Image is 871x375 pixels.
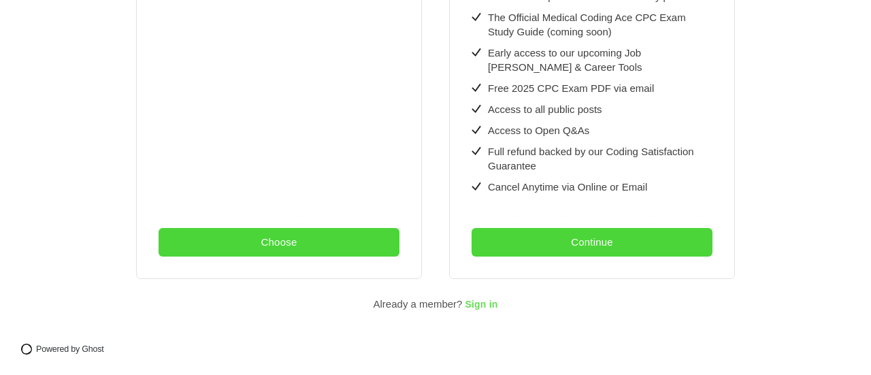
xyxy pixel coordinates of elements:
div: Early access to our upcoming Job [PERSON_NAME] & Career Tools [488,46,712,74]
div: Full refund backed by our Coding Satisfaction Guarantee [488,144,712,173]
div: The Official Medical Coding Ace CPC Exam Study Guide (coming soon) [488,10,712,39]
button: Continue [472,228,712,257]
div: Already a member? [374,295,463,313]
div: Cancel Anytime via Online or Email [488,180,647,194]
a: Powered by Ghost [16,340,116,359]
button: Choose [159,228,399,257]
div: Free 2025 CPC Exam PDF via email [488,81,654,95]
span: Sign in [465,299,497,310]
div: Access to all public posts [488,102,602,116]
div: Access to Open Q&As [488,123,589,137]
button: Sign in [465,295,497,314]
